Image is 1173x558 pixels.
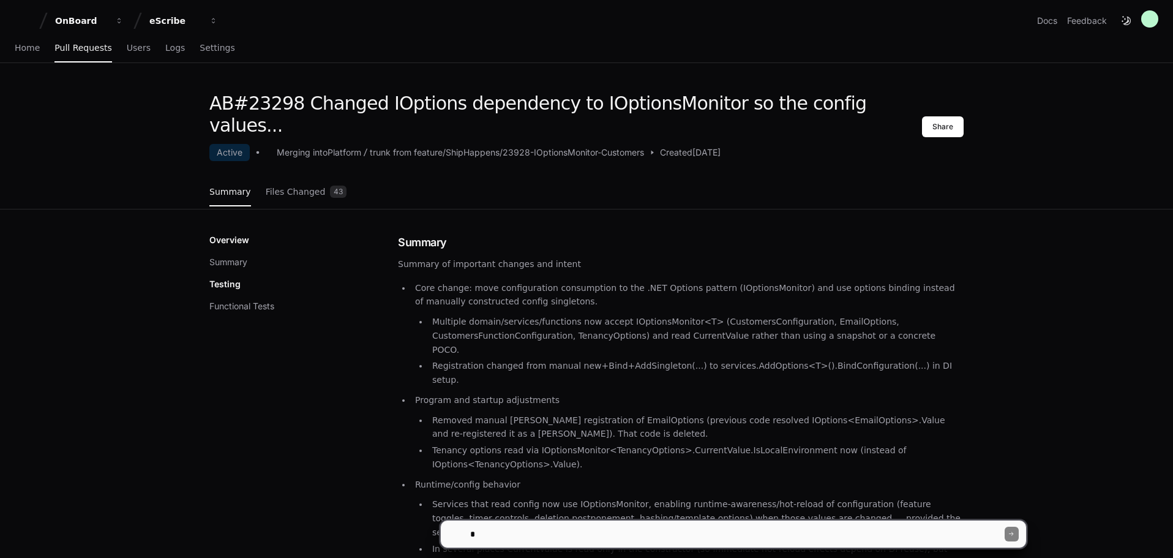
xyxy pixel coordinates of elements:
span: Users [127,44,151,51]
p: Summary of important changes and intent [398,257,964,271]
p: Program and startup adjustments [415,393,964,407]
span: Settings [200,44,234,51]
a: Home [15,34,40,62]
div: OnBoard [55,15,108,27]
button: Functional Tests [209,300,274,312]
li: Services that read config now use IOptionsMonitor, enabling runtime-awareness/hot-reload of confi... [429,497,964,539]
li: Registration changed from manual new+Bind+AddSingleton(...) to services.AddOptions<T>().BindConfi... [429,359,964,387]
div: eScribe [149,15,202,27]
button: Share [922,116,964,137]
div: Active [209,144,250,161]
a: Docs [1037,15,1057,27]
li: Multiple domain/services/functions now accept IOptionsMonitor<T> (CustomersConfiguration, EmailOp... [429,315,964,356]
h1: AB#23298 Changed IOptions dependency to IOptionsMonitor so the config values... [209,92,922,137]
h1: Summary [398,234,964,251]
span: Pull Requests [54,44,111,51]
p: Overview [209,234,249,246]
button: OnBoard [50,10,129,32]
span: 43 [330,186,347,198]
span: Logs [165,44,185,51]
div: Merging into [277,146,328,159]
p: Testing [209,278,241,290]
span: Files Changed [266,188,326,195]
button: eScribe [144,10,223,32]
p: Core change: move configuration consumption to the .NET Options pattern (IOptionsMonitor) and use... [415,281,964,309]
span: [DATE] [692,146,721,159]
a: Pull Requests [54,34,111,62]
a: Users [127,34,151,62]
a: Settings [200,34,234,62]
span: Home [15,44,40,51]
span: Summary [209,188,251,195]
span: Created [660,146,692,159]
li: Tenancy options read via IOptionsMonitor<TenancyOptions>.CurrentValue.IsLocalEnvironment now (ins... [429,443,964,472]
div: Platform [328,146,361,159]
button: Feedback [1067,15,1107,27]
button: Summary [209,256,247,268]
p: Runtime/config behavior [415,478,964,492]
li: Removed manual [PERSON_NAME] registration of EmailOptions (previous code resolved IOptions<EmailO... [429,413,964,442]
div: trunk from feature/ShipHappens/23928-IOptionsMonitor-Customers [370,146,644,159]
a: Logs [165,34,185,62]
